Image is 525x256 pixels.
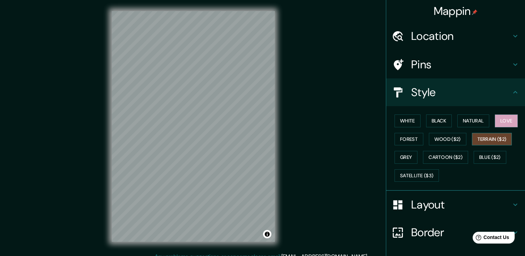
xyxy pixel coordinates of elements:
img: pin-icon.png [472,9,477,15]
canvas: Map [112,11,275,242]
div: Location [386,22,525,50]
iframe: Help widget launcher [463,229,517,248]
button: Wood ($2) [429,133,466,146]
button: Grey [395,151,417,164]
button: Black [426,114,452,127]
button: Forest [395,133,423,146]
h4: Layout [411,198,511,212]
h4: Pins [411,58,511,71]
button: Satellite ($3) [395,169,439,182]
button: Natural [457,114,489,127]
button: Love [495,114,518,127]
h4: Border [411,225,511,239]
h4: Location [411,29,511,43]
button: Blue ($2) [474,151,506,164]
h4: Style [411,85,511,99]
div: Pins [386,51,525,78]
div: Border [386,219,525,246]
button: Toggle attribution [263,230,271,238]
h4: Mappin [434,4,478,18]
button: Cartoon ($2) [423,151,468,164]
button: Terrain ($2) [472,133,512,146]
div: Layout [386,191,525,219]
div: Style [386,78,525,106]
button: White [395,114,421,127]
